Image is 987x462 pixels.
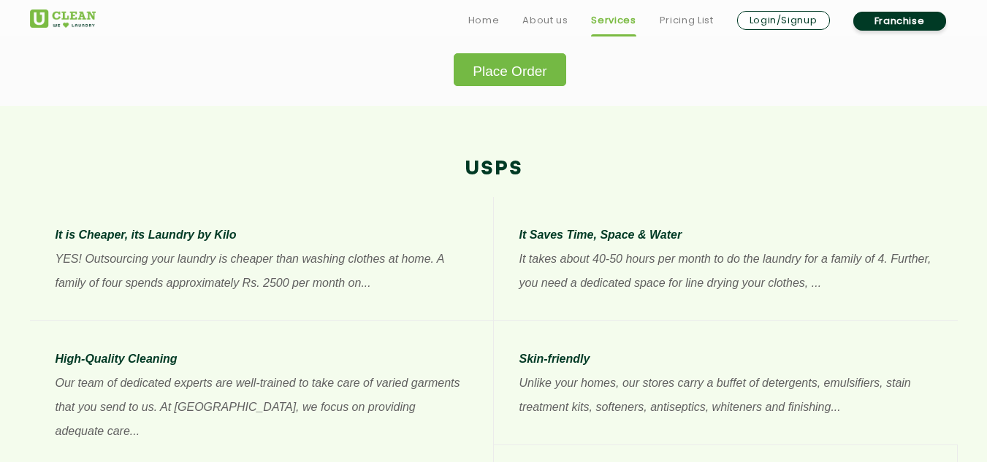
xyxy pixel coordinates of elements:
[660,12,714,29] a: Pricing List
[519,347,932,371] p: Skin-friendly
[56,371,468,443] p: Our team of dedicated experts are well-trained to take care of varied garments that you send to u...
[30,9,96,28] img: UClean Laundry and Dry Cleaning
[30,157,958,181] h2: USPs
[468,12,500,29] a: Home
[519,247,932,295] p: It takes about 40-50 hours per month to do the laundry for a family of 4. Further, you need a ded...
[454,53,565,86] button: Place Order
[591,12,636,29] a: Services
[519,223,932,247] p: It Saves Time, Space & Water
[56,347,468,371] p: High-Quality Cleaning
[56,247,468,295] p: YES! Outsourcing your laundry is cheaper than washing clothes at home. A family of four spends ap...
[522,12,568,29] a: About us
[519,371,932,419] p: Unlike your homes, our stores carry a buffet of detergents, emulsifiers, stain treatment kits, so...
[737,11,830,30] a: Login/Signup
[56,223,468,247] p: It is Cheaper, its Laundry by Kilo
[853,12,946,31] a: Franchise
